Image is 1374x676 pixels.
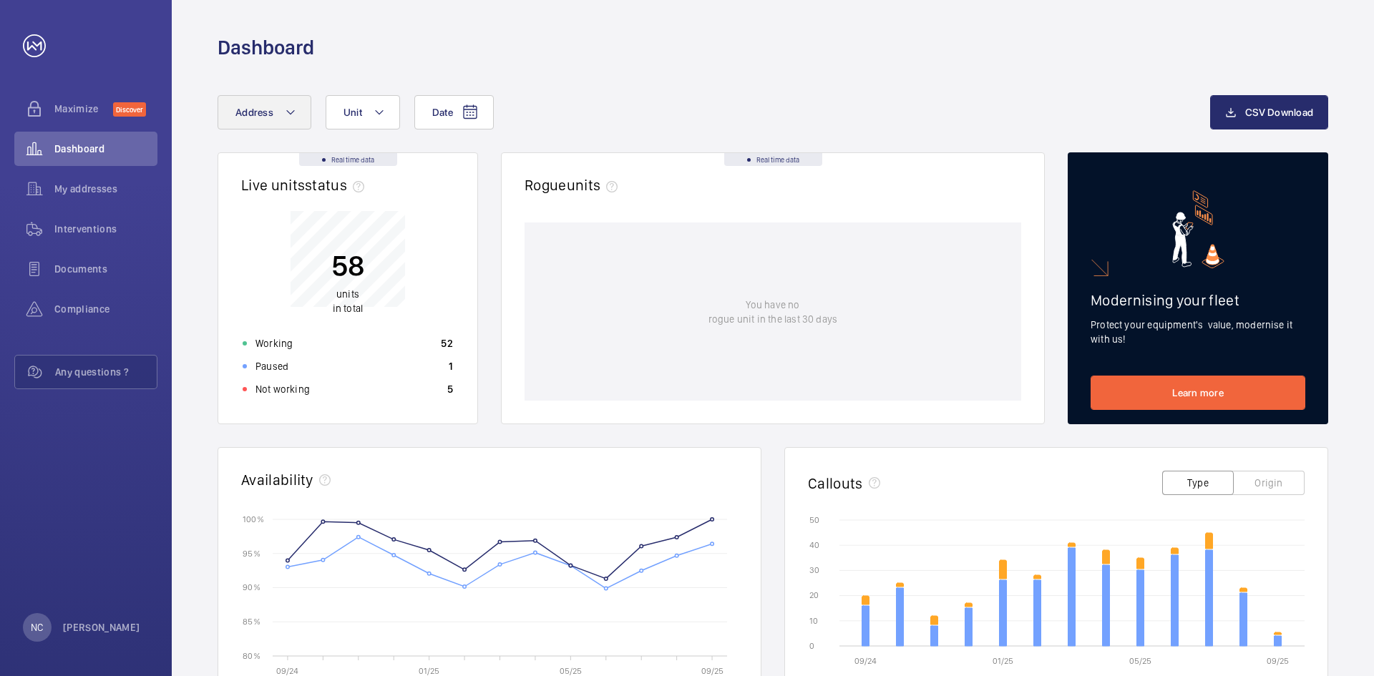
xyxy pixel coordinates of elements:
[1233,471,1305,495] button: Origin
[1172,190,1224,268] img: marketing-card.svg
[708,298,837,326] p: You have no rogue unit in the last 30 days
[449,359,453,373] p: 1
[414,95,494,129] button: Date
[560,666,582,676] text: 05/25
[701,666,723,676] text: 09/25
[567,176,624,194] span: units
[1210,95,1328,129] button: CSV Download
[1267,656,1289,666] text: 09/25
[241,471,313,489] h2: Availability
[243,582,260,592] text: 90 %
[218,95,311,129] button: Address
[255,359,288,373] p: Paused
[255,336,293,351] p: Working
[809,590,819,600] text: 20
[1129,656,1151,666] text: 05/25
[54,142,157,156] span: Dashboard
[63,620,140,635] p: [PERSON_NAME]
[54,102,113,116] span: Maximize
[1091,291,1305,309] h2: Modernising your fleet
[432,107,453,118] span: Date
[54,182,157,196] span: My addresses
[724,153,822,166] div: Real time data
[809,565,819,575] text: 30
[525,176,623,194] h2: Rogue
[419,666,439,676] text: 01/25
[243,548,260,558] text: 95 %
[255,382,310,396] p: Not working
[331,248,365,283] p: 58
[243,514,264,524] text: 100 %
[54,222,157,236] span: Interventions
[1091,376,1305,410] a: Learn more
[54,262,157,276] span: Documents
[243,650,260,660] text: 80 %
[235,107,273,118] span: Address
[54,302,157,316] span: Compliance
[305,176,370,194] span: status
[299,153,397,166] div: Real time data
[276,666,298,676] text: 09/24
[809,641,814,651] text: 0
[441,336,453,351] p: 52
[447,382,453,396] p: 5
[241,176,370,194] h2: Live units
[809,616,818,626] text: 10
[331,287,365,315] p: in total
[55,365,157,379] span: Any questions ?
[854,656,877,666] text: 09/24
[1091,318,1305,346] p: Protect your equipment's value, modernise it with us!
[113,102,146,117] span: Discover
[809,515,819,525] text: 50
[343,107,362,118] span: Unit
[31,620,43,635] p: NC
[243,617,260,627] text: 85 %
[336,288,359,300] span: units
[1162,471,1234,495] button: Type
[218,34,314,61] h1: Dashboard
[808,474,863,492] h2: Callouts
[1245,107,1313,118] span: CSV Download
[809,540,819,550] text: 40
[993,656,1013,666] text: 01/25
[326,95,400,129] button: Unit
